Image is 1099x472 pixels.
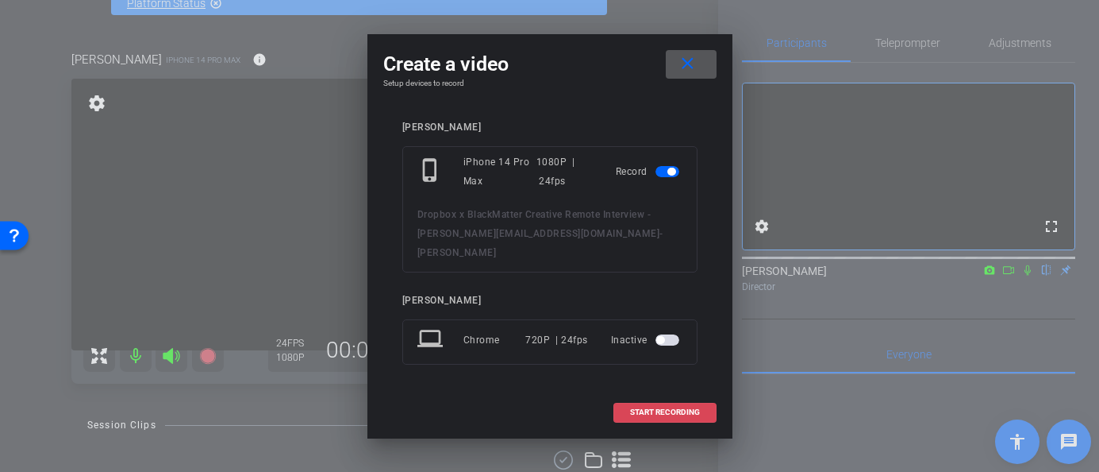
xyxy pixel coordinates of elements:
[613,403,717,423] button: START RECORDING
[417,157,446,186] mat-icon: phone_iphone
[536,153,593,191] div: 1080P | 24fps
[678,54,697,74] mat-icon: close
[630,408,700,416] span: START RECORDING
[463,153,536,191] div: iPhone 14 Pro Max
[402,122,697,133] div: [PERSON_NAME]
[525,326,588,354] div: 720P | 24fps
[383,50,717,79] div: Create a video
[383,79,717,88] h4: Setup devices to record
[417,209,660,239] span: Dropbox x BlackMatter Creative Remote Interview - [PERSON_NAME][EMAIL_ADDRESS][DOMAIN_NAME]
[417,247,497,258] span: [PERSON_NAME]
[659,228,663,239] span: -
[402,295,697,307] div: [PERSON_NAME]
[463,326,526,354] div: Chrome
[616,153,682,191] div: Record
[417,326,446,354] mat-icon: laptop
[611,326,682,354] div: Inactive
